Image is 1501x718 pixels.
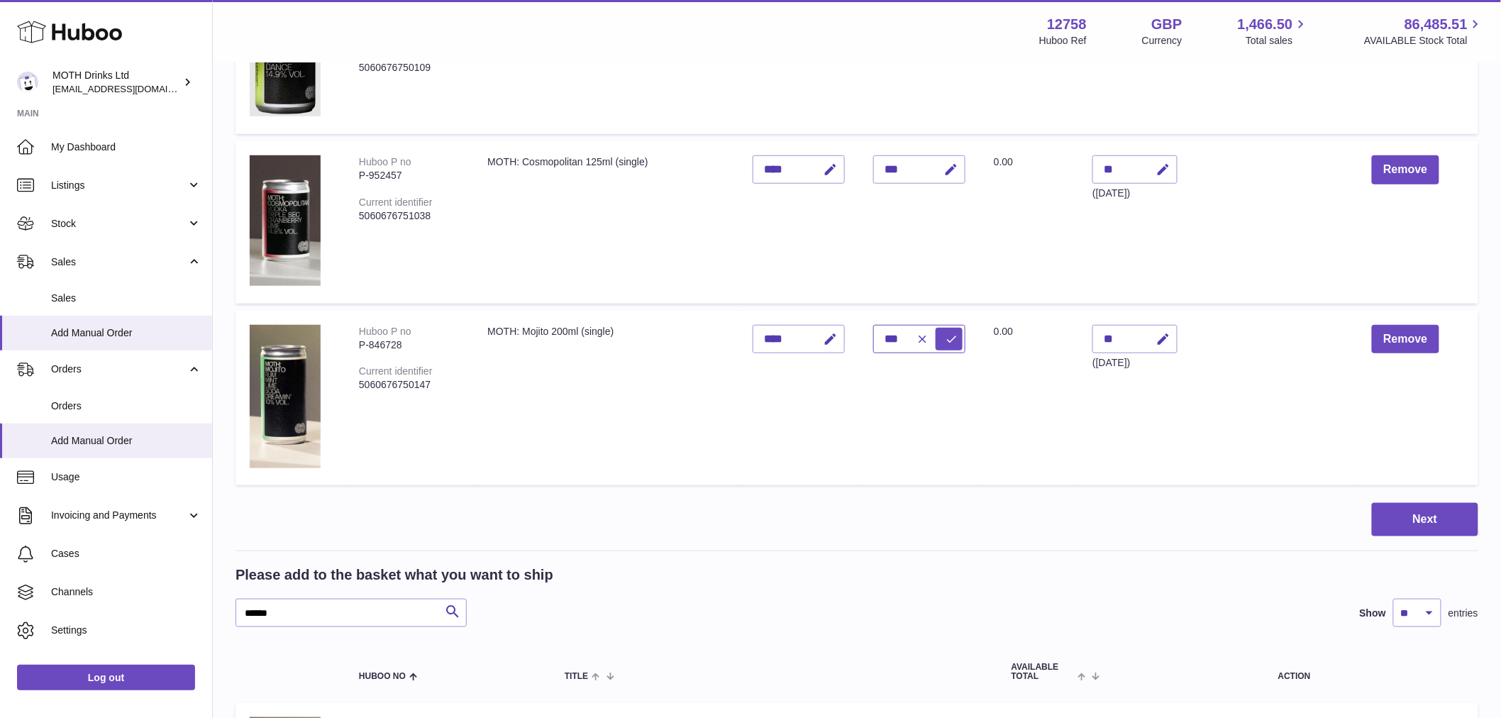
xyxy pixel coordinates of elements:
div: 5060676751038 [359,209,459,223]
span: Cases [51,547,201,560]
span: Invoicing and Payments [51,509,187,522]
span: Title [565,672,588,681]
th: Action [1111,648,1478,695]
span: AVAILABLE Stock Total [1364,34,1484,48]
td: MOTH: Mojito 200ml (single) [473,311,738,486]
span: Total sales [1246,34,1309,48]
span: entries [1449,607,1478,620]
h2: Please add to the basket what you want to ship [236,565,553,585]
span: Settings [51,624,201,637]
span: Orders [51,363,187,376]
span: 0.00 [994,156,1013,167]
span: [EMAIL_ADDRESS][DOMAIN_NAME] [52,83,209,94]
td: MOTH: Cosmopolitan 125ml (single) [473,141,738,304]
div: ([DATE]) [1092,356,1178,370]
span: Usage [51,470,201,484]
img: MOTH: Cosmopolitan 125ml (single) [250,155,321,286]
span: Listings [51,179,187,192]
div: ([DATE]) [1092,187,1178,200]
div: 5060676750109 [359,61,459,74]
a: 86,485.51 AVAILABLE Stock Total [1364,15,1484,48]
span: Channels [51,585,201,599]
span: Add Manual Order [51,326,201,340]
span: 86,485.51 [1405,15,1468,34]
button: Next [1372,503,1478,536]
span: 1,466.50 [1238,15,1293,34]
div: Current identifier [359,365,433,377]
div: Huboo Ref [1039,34,1087,48]
div: 5060676750147 [359,378,459,392]
span: AVAILABLE Total [1012,663,1075,681]
button: Remove [1372,155,1439,184]
div: Current identifier [359,197,433,208]
div: Huboo P no [359,326,411,337]
div: Huboo P no [359,156,411,167]
label: Show [1360,607,1386,620]
strong: 12758 [1047,15,1087,34]
a: 1,466.50 Total sales [1238,15,1309,48]
span: 0.00 [994,326,1013,337]
div: Currency [1142,34,1182,48]
span: Sales [51,255,187,269]
span: Orders [51,399,201,413]
span: Add Manual Order [51,434,201,448]
span: Huboo no [359,672,406,681]
span: My Dashboard [51,140,201,154]
a: Log out [17,665,195,690]
div: P-952457 [359,169,459,182]
span: Sales [51,292,201,305]
div: P-846728 [359,338,459,352]
img: internalAdmin-12758@internal.huboo.com [17,72,38,93]
div: MOTH Drinks Ltd [52,69,180,96]
button: Remove [1372,325,1439,354]
strong: GBP [1151,15,1182,34]
img: MOTH: Mojito 200ml (single) [250,325,321,468]
span: Stock [51,217,187,231]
